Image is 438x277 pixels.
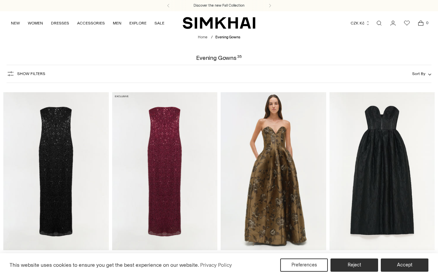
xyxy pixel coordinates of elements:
[280,258,328,272] button: Preferences
[28,16,43,30] a: WOMEN
[215,35,240,39] span: Evening Gowns
[10,262,199,268] span: This website uses cookies to ensure you get the best experience on our website.
[194,3,244,8] a: Discover the new Fall Collection
[330,258,378,272] button: Reject
[112,92,218,250] a: Xyla Sequin Gown
[329,92,435,250] a: Adeena Jacquard Bustier Gown
[77,16,105,30] a: ACCESSORIES
[372,17,386,30] a: Open search modal
[198,35,207,39] a: Home
[183,17,255,29] a: SIMKHAI
[211,35,213,40] div: /
[11,16,20,30] a: NEW
[412,71,425,76] span: Sort By
[129,16,147,30] a: EXPLORE
[414,17,427,30] a: Open cart modal
[424,20,430,26] span: 0
[51,16,69,30] a: DRESSES
[237,55,242,61] div: 35
[381,258,428,272] button: Accept
[198,35,240,40] nav: breadcrumbs
[3,92,109,250] a: Xyla Sequin Gown
[113,16,121,30] a: MEN
[221,92,326,250] a: Elaria Jacquard Bustier Gown
[196,55,242,61] h1: Evening Gowns
[351,16,370,30] button: CZK Kč
[412,70,431,77] button: Sort By
[17,71,45,76] span: Show Filters
[386,17,400,30] a: Go to the account page
[7,68,45,79] button: Show Filters
[154,16,164,30] a: SALE
[199,260,233,270] a: Privacy Policy (opens in a new tab)
[400,17,414,30] a: Wishlist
